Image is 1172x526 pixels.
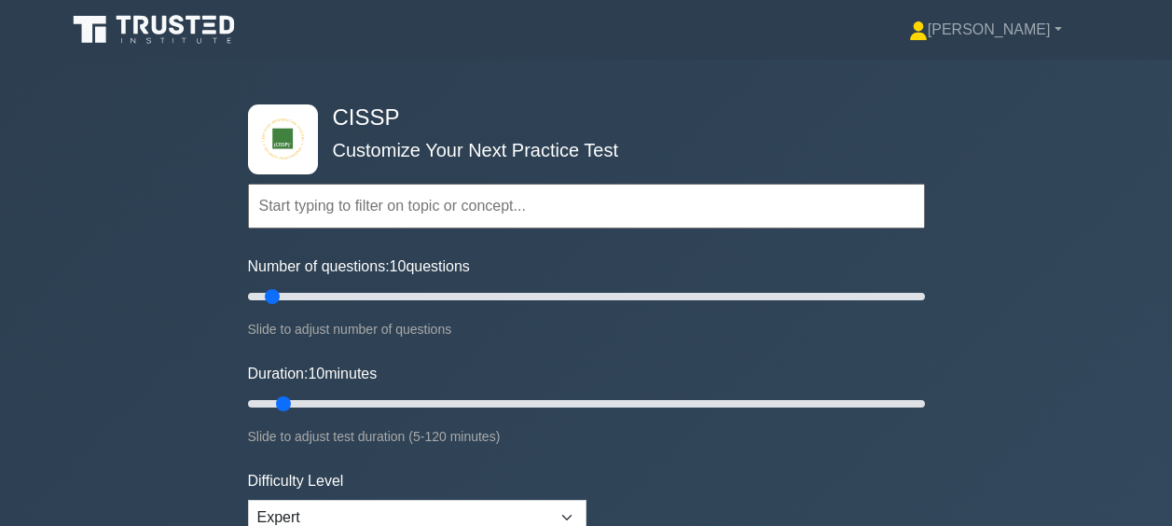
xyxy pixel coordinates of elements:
[248,470,344,492] label: Difficulty Level
[308,366,324,381] span: 10
[864,11,1107,48] a: [PERSON_NAME]
[248,425,925,448] div: Slide to adjust test duration (5-120 minutes)
[390,258,407,274] span: 10
[248,363,378,385] label: Duration: minutes
[248,256,470,278] label: Number of questions: questions
[248,184,925,228] input: Start typing to filter on topic or concept...
[248,318,925,340] div: Slide to adjust number of questions
[325,104,834,131] h4: CISSP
